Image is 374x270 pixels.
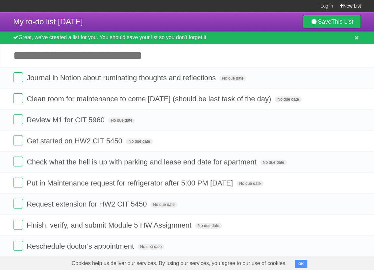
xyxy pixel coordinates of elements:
span: Journal in Notion about ruminating thoughts and reflections [27,74,217,82]
span: No due date [108,117,135,123]
span: No due date [150,202,177,208]
span: Check what the hell is up with parking and lease end date for apartment [27,158,258,166]
a: SaveThis List [303,15,361,28]
label: Done [13,220,23,230]
label: Done [13,93,23,103]
label: Done [13,178,23,187]
span: Reschedule doctor's appointment [27,242,136,250]
label: Done [13,241,23,251]
span: No due date [237,181,263,186]
span: Put in Maintenance request for refrigerator after 5:00 PM [DATE] [27,179,235,187]
button: OK [295,260,308,268]
span: No due date [219,75,246,81]
span: Get started on HW2 CIT 5450 [27,137,124,145]
label: Done [13,114,23,124]
label: Done [13,72,23,82]
span: No due date [195,223,222,229]
b: This List [331,18,353,25]
span: No due date [275,96,301,102]
span: Clean room for maintenance to come [DATE] (should be last task of the day) [27,95,273,103]
span: Review M1 for CIT 5960 [27,116,106,124]
label: Done [13,135,23,145]
label: Done [13,157,23,166]
span: Finish, verify, and submit Module 5 HW Assignment [27,221,193,229]
span: No due date [137,244,164,250]
span: No due date [126,138,153,144]
span: No due date [260,160,287,165]
span: Request extension for HW2 CIT 5450 [27,200,148,208]
label: Done [13,199,23,209]
span: My to-do list [DATE] [13,17,83,26]
span: Cookies help us deliver our services. By using our services, you agree to our use of cookies. [65,257,293,270]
